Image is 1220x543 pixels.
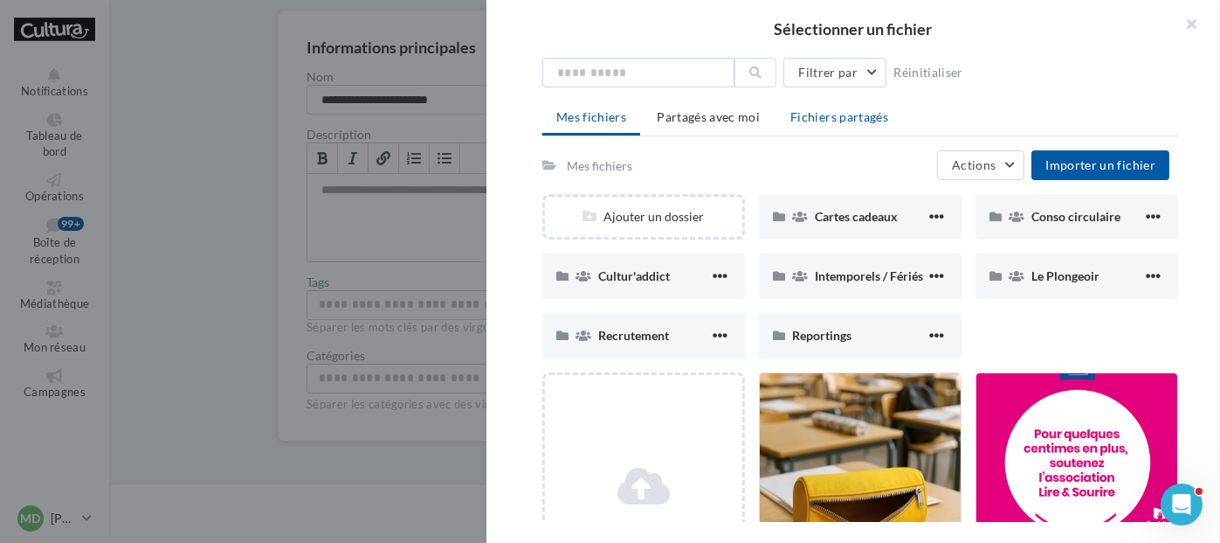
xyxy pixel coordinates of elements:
span: Le Plongeoir [1031,268,1099,283]
span: Conso circulaire [1031,209,1120,224]
span: Actions [952,157,996,172]
button: Actions [937,150,1024,180]
span: Importer un fichier [1045,157,1155,172]
span: Intemporels / Fériés [815,268,923,283]
span: Cultur'addict [598,268,670,283]
button: Réinitialiser [886,62,970,83]
div: Ajouter un dossier [545,208,742,226]
div: Ajouter un fichier [552,521,735,539]
span: Fichiers partagés [790,109,888,124]
span: Reportings [792,328,851,343]
div: Mes fichiers [567,157,632,175]
h2: Sélectionner un fichier [514,21,1192,37]
span: Partagés avec moi [657,109,760,124]
span: Cartes cadeaux [815,209,898,224]
button: Importer un fichier [1031,150,1169,180]
span: Recrutement [598,328,669,343]
span: Mes fichiers [556,109,626,124]
iframe: Intercom live chat [1161,484,1203,526]
button: Filtrer par [783,58,886,87]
